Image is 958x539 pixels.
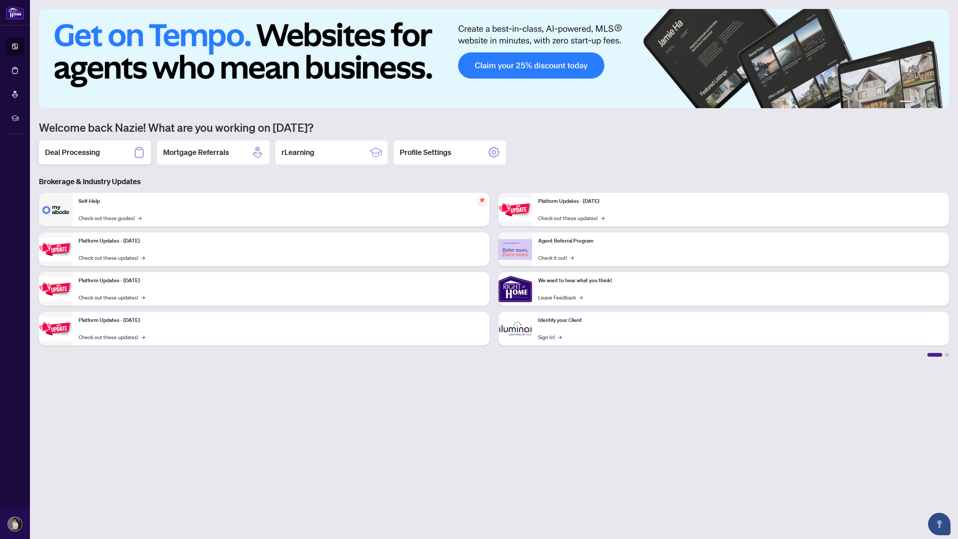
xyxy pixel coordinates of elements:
span: → [141,253,145,262]
button: 5 [933,101,936,104]
img: Platform Updates - June 23, 2025 [498,198,532,222]
img: Platform Updates - July 8, 2025 [39,317,73,341]
a: Check it out!→ [538,253,574,262]
a: Leave Feedback→ [538,293,583,301]
p: Platform Updates - [DATE] [538,197,943,205]
button: Open asap [928,513,951,535]
h1: Welcome back Nazie! What are you working on [DATE]? [39,120,949,134]
img: Agent Referral Program [498,239,532,260]
span: → [558,333,562,341]
img: Platform Updates - July 21, 2025 [39,277,73,301]
span: → [138,214,141,222]
button: 3 [921,101,924,104]
img: Profile Icon [8,517,22,531]
img: Self-Help [39,193,73,226]
p: Agent Referral Program [538,237,943,245]
p: Identify your Client [538,316,943,325]
button: 6 [939,101,942,104]
a: Sign In!→ [538,333,562,341]
span: → [601,214,604,222]
p: Platform Updates - [DATE] [79,277,483,285]
img: Platform Updates - September 16, 2025 [39,238,73,261]
a: Check out these updates!→ [538,214,604,222]
img: We want to hear what you think! [498,272,532,306]
button: 4 [927,101,930,104]
p: Platform Updates - [DATE] [79,316,483,325]
a: Check out these updates!→ [79,333,145,341]
a: Check out these updates!→ [79,293,145,301]
h3: Brokerage & Industry Updates [39,176,949,187]
a: Check out these updates!→ [79,253,145,262]
img: Identify your Client [498,312,532,345]
span: pushpin [478,196,486,205]
img: Slide 0 [39,9,949,108]
h2: rLearning [281,147,314,158]
a: Check out these guides!→ [79,214,141,222]
span: → [579,293,583,301]
p: Self-Help [79,197,483,205]
button: 2 [915,101,918,104]
p: Platform Updates - [DATE] [79,237,483,245]
img: logo [6,6,24,19]
h2: Profile Settings [400,147,451,158]
span: → [141,293,145,301]
span: → [570,253,574,262]
p: We want to hear what you think! [538,277,943,285]
h2: Mortgage Referrals [163,147,229,158]
span: → [141,333,145,341]
h2: Deal Processing [45,147,100,158]
button: 1 [900,101,912,104]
